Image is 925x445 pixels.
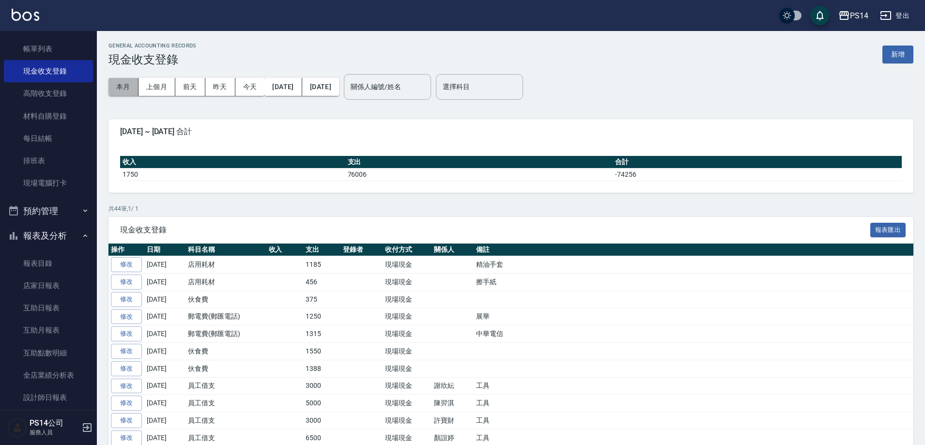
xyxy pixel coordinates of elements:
h5: PS14公司 [30,418,79,428]
td: 展華 [474,308,913,325]
button: 昨天 [205,78,235,96]
a: 修改 [111,361,142,376]
td: 現場現金 [383,412,432,430]
td: 現場現金 [383,325,432,343]
a: 店家日報表 [4,275,93,297]
td: 店用耗材 [185,274,266,291]
td: 1550 [303,343,340,360]
th: 支出 [303,244,340,256]
td: 現場現金 [383,256,432,274]
td: 謝欣紜 [432,377,474,395]
div: PS14 [850,10,868,22]
td: 現場現金 [383,291,432,308]
th: 操作 [108,244,144,256]
button: save [810,6,830,25]
td: 456 [303,274,340,291]
td: 員工借支 [185,395,266,412]
td: 現場現金 [383,360,432,377]
td: 1388 [303,360,340,377]
a: 設計師日報表 [4,386,93,409]
td: 工具 [474,395,913,412]
td: 5000 [303,395,340,412]
a: 互助月報表 [4,319,93,341]
a: 全店業績分析表 [4,364,93,386]
td: 店用耗材 [185,256,266,274]
td: [DATE] [144,395,185,412]
td: 精油手套 [474,256,913,274]
button: 新增 [882,46,913,63]
td: 現場現金 [383,274,432,291]
a: 報表目錄 [4,252,93,275]
td: 1185 [303,256,340,274]
td: 76006 [345,168,613,181]
button: 報表及分析 [4,223,93,248]
td: 伙食費 [185,360,266,377]
td: 員工借支 [185,377,266,395]
th: 登錄者 [340,244,383,256]
th: 收入 [120,156,345,169]
td: [DATE] [144,256,185,274]
a: 修改 [111,326,142,341]
img: Person [8,418,27,437]
th: 備註 [474,244,913,256]
td: 擦手紙 [474,274,913,291]
td: 375 [303,291,340,308]
td: 現場現金 [383,395,432,412]
td: -74256 [613,168,902,181]
td: 員工借支 [185,412,266,430]
td: [DATE] [144,291,185,308]
img: Logo [12,9,39,21]
a: 高階收支登錄 [4,82,93,105]
td: 工具 [474,377,913,395]
td: 陳羿淇 [432,395,474,412]
a: 材料自購登錄 [4,105,93,127]
td: 許寶財 [432,412,474,430]
a: 互助點數明細 [4,342,93,364]
a: 修改 [111,275,142,290]
a: 設計師業績分析表 [4,409,93,431]
td: 1750 [120,168,345,181]
td: 伙食費 [185,343,266,360]
td: [DATE] [144,274,185,291]
p: 服務人員 [30,428,79,437]
a: 修改 [111,413,142,428]
button: 本月 [108,78,139,96]
th: 收入 [266,244,304,256]
td: 伙食費 [185,291,266,308]
button: [DATE] [264,78,302,96]
a: 新增 [882,49,913,59]
td: [DATE] [144,412,185,430]
a: 現場電腦打卡 [4,172,93,194]
a: 修改 [111,396,142,411]
th: 科目名稱 [185,244,266,256]
td: 現場現金 [383,308,432,325]
td: 郵電費(郵匯電話) [185,308,266,325]
h2: GENERAL ACCOUNTING RECORDS [108,43,197,49]
button: 上個月 [139,78,175,96]
button: 登出 [876,7,913,25]
td: 1315 [303,325,340,343]
button: 前天 [175,78,205,96]
td: [DATE] [144,325,185,343]
td: 工具 [474,412,913,430]
td: [DATE] [144,377,185,395]
a: 帳單列表 [4,38,93,60]
a: 修改 [111,257,142,272]
button: PS14 [834,6,872,26]
th: 關係人 [432,244,474,256]
th: 日期 [144,244,185,256]
td: 中華電信 [474,325,913,343]
td: [DATE] [144,308,185,325]
a: 修改 [111,309,142,324]
h3: 現金收支登錄 [108,53,197,66]
span: 現金收支登錄 [120,225,870,235]
a: 修改 [111,344,142,359]
button: 今天 [235,78,265,96]
td: 現場現金 [383,377,432,395]
a: 修改 [111,292,142,307]
a: 修改 [111,379,142,394]
td: 1250 [303,308,340,325]
th: 合計 [613,156,902,169]
td: 郵電費(郵匯電話) [185,325,266,343]
a: 現金收支登錄 [4,60,93,82]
